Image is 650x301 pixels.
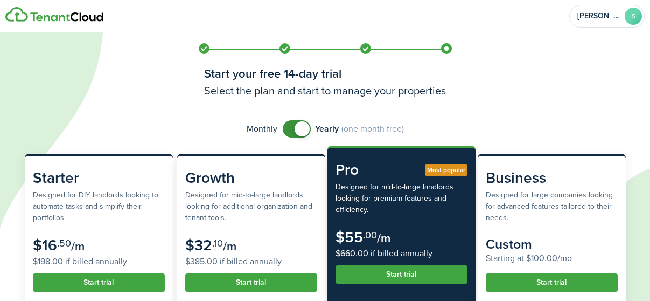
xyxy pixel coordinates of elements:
subscription-pricing-card-description: Designed for mid-to-large landlords looking for premium features and efficiency. [336,181,467,215]
subscription-pricing-card-title: Starter [33,167,165,189]
subscription-pricing-card-title: Growth [185,167,317,189]
subscription-pricing-card-price-cents: .10 [212,236,223,250]
h1: Start your free 14-day trial [204,65,446,83]
button: Start trial [33,273,165,292]
span: Susan [577,12,620,20]
h3: Select the plan and start to manage your properties [204,83,446,99]
button: Start trial [336,265,467,284]
img: Logo [5,7,103,22]
subscription-pricing-card-price-amount: $16 [33,234,57,256]
subscription-pricing-card-description: Designed for DIY landlords looking to automate tasks and simplify their portfolios. [33,189,165,223]
button: Start trial [486,273,618,292]
subscription-pricing-card-price-cents: .50 [57,236,71,250]
subscription-pricing-card-price-period: /m [71,237,85,255]
subscription-pricing-card-price-annual: $198.00 if billed annually [33,255,165,268]
subscription-pricing-card-title: Business [486,167,618,189]
subscription-pricing-card-price-amount: Custom [486,234,532,254]
subscription-pricing-card-price-annual: $385.00 if billed annually [185,255,317,268]
subscription-pricing-card-price-cents: .00 [363,228,377,242]
subscription-pricing-card-price-amount: $55 [336,226,363,248]
button: Start trial [185,273,317,292]
button: Open menu [569,5,645,28]
subscription-pricing-card-description: Designed for large companies looking for advanced features tailored to their needs. [486,189,618,223]
span: Most popular [427,165,465,175]
subscription-pricing-card-price-annual: Starting at $100.00/mo [486,252,618,265]
avatar-text: S [625,8,642,25]
subscription-pricing-card-price-amount: $32 [185,234,212,256]
subscription-pricing-card-description: Designed for mid-to-large landlords looking for additional organization and tenant tools. [185,189,317,223]
span: Monthly [247,122,277,135]
subscription-pricing-card-price-period: /m [223,237,236,255]
subscription-pricing-card-title: Pro [336,159,467,181]
subscription-pricing-card-price-period: /m [377,229,390,247]
subscription-pricing-card-price-annual: $660.00 if billed annually [336,247,467,260]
